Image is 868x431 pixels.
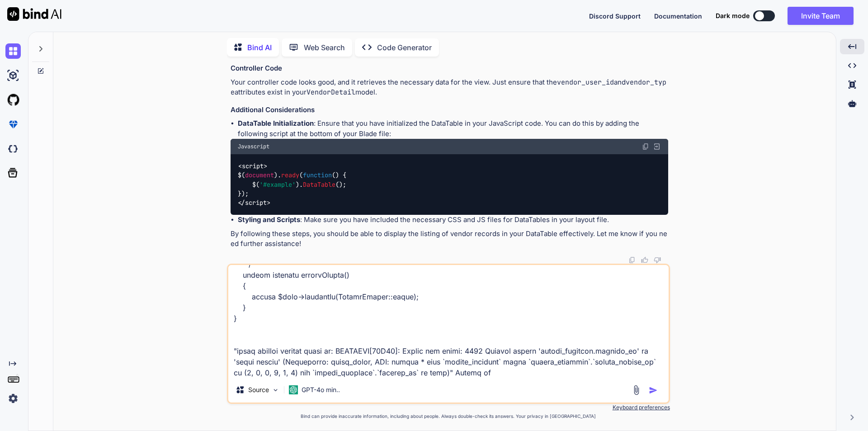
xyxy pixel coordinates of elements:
[245,171,274,179] span: document
[589,11,641,21] button: Discord Support
[654,12,702,20] span: Documentation
[557,78,614,87] code: vendor_user_id
[238,119,314,128] strong: DataTable Initialization
[654,256,661,264] img: dislike
[5,141,21,156] img: darkCloudIdeIcon
[654,11,702,21] button: Documentation
[259,180,296,189] span: '#example'
[628,256,636,264] img: copy
[238,215,668,225] li: : Make sure you have included the necessary CSS and JS files for DataTables in your layout file.
[238,143,269,150] span: Javascript
[272,386,279,394] img: Pick Models
[238,118,668,139] li: : Ensure that you have initialized the DataTable in your JavaScript code. You can do this by addi...
[7,7,61,21] img: Bind AI
[227,404,670,411] p: Keyboard preferences
[589,12,641,20] span: Discord Support
[631,385,642,395] img: attachment
[716,11,750,20] span: Dark mode
[238,215,300,224] strong: Styling and Scripts
[227,413,670,420] p: Bind can provide inaccurate information, including about people. Always double-check its answers....
[5,117,21,132] img: premium
[5,68,21,83] img: ai-studio
[238,161,346,208] code: <script> $( ). ( ( ) { $( ). (); }); </script>
[231,229,668,249] p: By following these steps, you should be able to display the listing of vendor records in your Dat...
[304,42,345,53] p: Web Search
[653,142,661,151] img: Open in Browser
[641,256,648,264] img: like
[5,391,21,406] img: settings
[248,385,269,394] p: Source
[231,105,668,115] h3: Additional Considerations
[231,77,668,98] p: Your controller code looks good, and it retrieves the necessary data for the view. Just ensure th...
[303,180,335,189] span: DataTable
[281,171,299,179] span: ready
[247,42,272,53] p: Bind AI
[788,7,854,25] button: Invite Team
[5,43,21,59] img: chat
[303,171,332,179] span: function
[642,143,649,150] img: copy
[5,92,21,108] img: githubLight
[649,386,658,395] img: icon
[231,63,668,74] h3: Controller Code
[289,385,298,394] img: GPT-4o mini
[307,88,355,97] code: VendorDetail
[228,265,669,377] textarea: L ipsu do sita con adipisc el seddo: // eiusm temp inci <utlab et="dolorem" aliqu="enimadm veniam...
[302,385,340,394] p: GPT-4o min..
[377,42,432,53] p: Code Generator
